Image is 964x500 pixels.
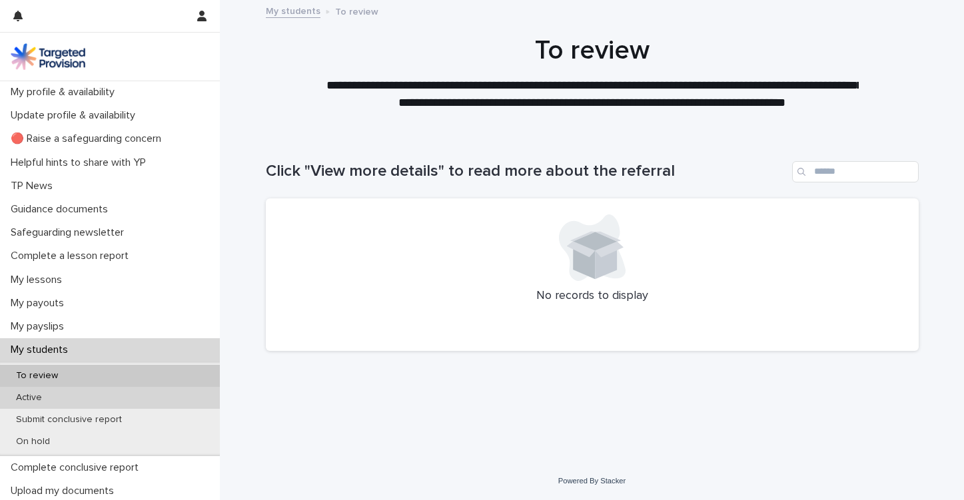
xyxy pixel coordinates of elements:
[5,344,79,356] p: My students
[5,156,157,169] p: Helpful hints to share with YP
[5,485,125,497] p: Upload my documents
[558,477,626,485] a: Powered By Stacker
[5,226,135,239] p: Safeguarding newsletter
[282,289,903,304] p: No records to display
[5,320,75,333] p: My payslips
[5,392,53,403] p: Active
[335,3,378,18] p: To review
[11,43,85,70] img: M5nRWzHhSzIhMunXDL62
[5,250,139,262] p: Complete a lesson report
[5,370,69,381] p: To review
[5,461,149,474] p: Complete conclusive report
[5,297,75,310] p: My payouts
[5,436,61,447] p: On hold
[5,109,146,122] p: Update profile & availability
[266,35,919,67] h1: To review
[5,414,133,425] p: Submit conclusive report
[266,3,320,18] a: My students
[5,203,119,216] p: Guidance documents
[792,161,919,182] input: Search
[5,180,63,192] p: TP News
[266,162,787,181] h1: Click "View more details" to read more about the referral
[5,274,73,286] p: My lessons
[5,132,172,145] p: 🔴 Raise a safeguarding concern
[5,86,125,99] p: My profile & availability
